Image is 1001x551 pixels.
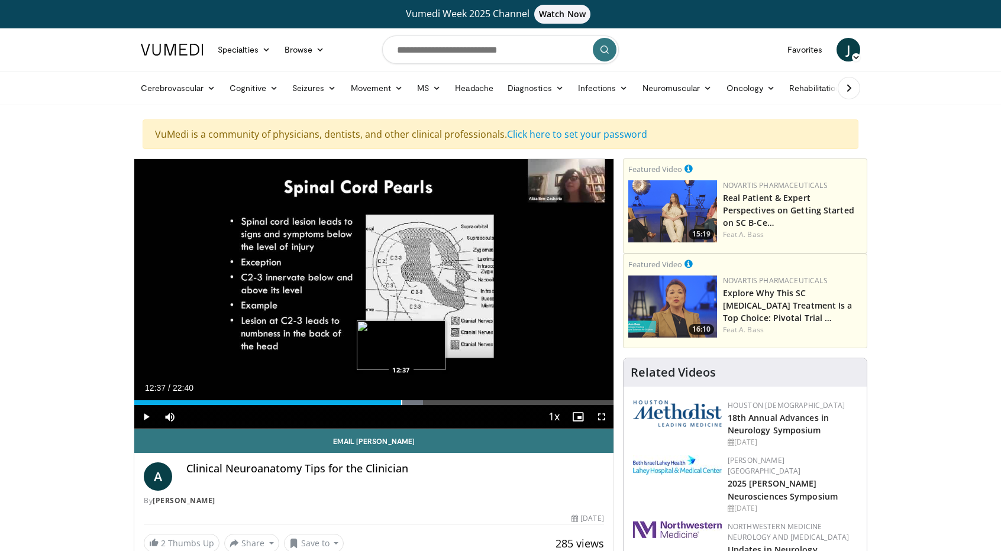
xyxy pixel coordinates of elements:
[633,521,722,538] img: 2a462fb6-9365-492a-ac79-3166a6f924d8.png.150x105_q85_autocrop_double_scale_upscale_version-0.2.jpg
[723,192,854,228] a: Real Patient & Expert Perspectives on Getting Started on SC B-Ce…
[153,495,215,505] a: [PERSON_NAME]
[543,405,566,429] button: Playback Rate
[161,537,166,549] span: 2
[143,119,858,149] div: VuMedi is a community of physicians, dentists, and other clinical professionals.
[782,76,847,100] a: Rehabilitation
[728,478,838,501] a: 2025 [PERSON_NAME] Neurosciences Symposium
[628,180,717,242] img: 2bf30652-7ca6-4be0-8f92-973f220a5948.png.150x105_q85_crop-smart_upscale.png
[382,35,619,64] input: Search topics, interventions
[144,462,172,491] a: A
[534,5,590,24] span: Watch Now
[500,76,571,100] a: Diagnostics
[158,405,182,429] button: Mute
[728,412,829,436] a: 18th Annual Advances in Neurology Symposium
[406,7,595,20] span: Vumedi Week 2025 Channel
[173,383,193,393] span: 22:40
[186,462,604,475] h4: Clinical Neuroanatomy Tips for the Clinician
[507,128,647,141] a: Click here to set your password
[780,38,829,61] a: Favorites
[277,38,332,61] a: Browse
[144,495,604,506] div: By
[739,325,764,335] a: A. Bass
[739,229,764,239] a: A. Bass
[837,38,860,61] a: J
[633,455,722,475] img: e7977282-282c-4444-820d-7cc2733560fd.jpg.150x105_q85_autocrop_double_scale_upscale_version-0.2.jpg
[631,365,716,380] h4: Related Videos
[410,76,448,100] a: MS
[134,400,613,405] div: Progress Bar
[566,405,590,429] button: Enable picture-in-picture mode
[590,405,613,429] button: Fullscreen
[723,287,853,323] a: Explore Why This SC [MEDICAL_DATA] Treatment Is a Top Choice: Pivotal Trial …
[134,405,158,429] button: Play
[628,275,717,338] a: 16:10
[723,325,862,335] div: Feat.
[571,513,603,524] div: [DATE]
[728,503,857,514] div: [DATE]
[134,76,222,100] a: Cerebrovascular
[628,164,682,174] small: Featured Video
[728,455,801,476] a: [PERSON_NAME][GEOGRAPHIC_DATA]
[689,229,714,239] span: 15:19
[448,76,500,100] a: Headache
[628,259,682,270] small: Featured Video
[357,320,445,370] img: image.jpeg
[143,5,858,24] a: Vumedi Week 2025 ChannelWatch Now
[723,180,828,190] a: Novartis Pharmaceuticals
[628,275,717,338] img: fac2b8e8-85fa-4965-ac55-c661781e9521.png.150x105_q85_crop-smart_upscale.png
[689,324,714,335] span: 16:10
[168,383,170,393] span: /
[134,429,613,453] a: Email [PERSON_NAME]
[141,44,204,56] img: VuMedi Logo
[222,76,285,100] a: Cognitive
[719,76,783,100] a: Oncology
[728,521,850,542] a: Northwestern Medicine Neurology and [MEDICAL_DATA]
[635,76,719,100] a: Neuromuscular
[628,180,717,242] a: 15:19
[556,536,604,550] span: 285 views
[134,159,613,429] video-js: Video Player
[211,38,277,61] a: Specialties
[145,383,166,393] span: 12:37
[723,275,828,286] a: Novartis Pharmaceuticals
[571,76,635,100] a: Infections
[723,229,862,240] div: Feat.
[344,76,411,100] a: Movement
[728,437,857,448] div: [DATE]
[285,76,344,100] a: Seizures
[728,400,845,410] a: Houston [DEMOGRAPHIC_DATA]
[633,400,722,427] img: 5e4488cc-e109-4a4e-9fd9-73bb9237ee91.png.150x105_q85_autocrop_double_scale_upscale_version-0.2.png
